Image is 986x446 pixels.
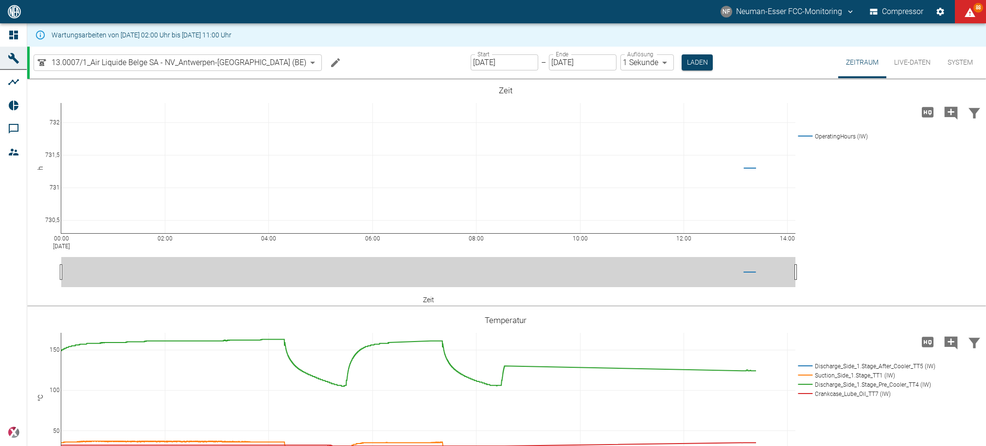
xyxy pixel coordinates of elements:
[620,54,674,70] div: 1 Sekunde
[7,5,22,18] img: logo
[719,3,856,20] button: fcc-monitoring@neuman-esser.com
[916,107,939,116] span: Hohe Auflösung
[939,329,963,355] button: Kommentar hinzufügen
[36,57,306,69] a: 13.0007/1_Air Liquide Belge SA - NV_Antwerpen-[GEOGRAPHIC_DATA] (BE)
[838,47,886,78] button: Zeitraum
[471,54,538,70] input: DD.MM.YYYY
[682,54,713,70] button: Laden
[326,53,345,72] button: Machine bearbeiten
[549,54,616,70] input: DD.MM.YYYY
[8,427,19,438] img: Xplore Logo
[627,50,653,58] label: Auflösung
[963,329,986,355] button: Daten filtern
[973,3,983,13] span: 88
[477,50,490,58] label: Start
[886,47,938,78] button: Live-Daten
[556,50,568,58] label: Ende
[52,26,231,44] div: Wartungsarbeiten von [DATE] 02:00 Uhr bis [DATE] 11:00 Uhr
[963,100,986,125] button: Daten filtern
[52,57,306,68] span: 13.0007/1_Air Liquide Belge SA - NV_Antwerpen-[GEOGRAPHIC_DATA] (BE)
[916,337,939,346] span: Hohe Auflösung
[932,3,949,20] button: Einstellungen
[541,57,546,68] p: –
[868,3,926,20] button: Compressor
[938,47,982,78] button: System
[939,100,963,125] button: Kommentar hinzufügen
[721,6,732,17] div: NF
